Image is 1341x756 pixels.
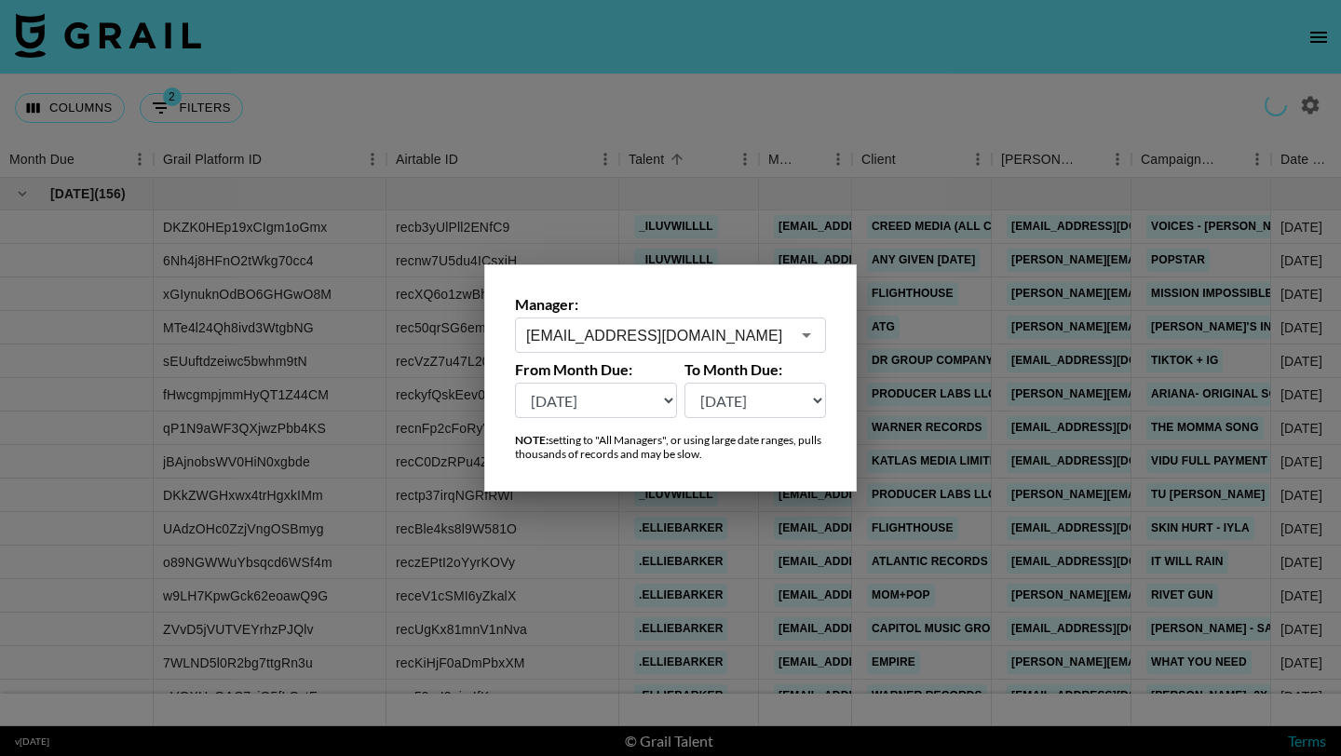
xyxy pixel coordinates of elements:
div: setting to "All Managers", or using large date ranges, pulls thousands of records and may be slow. [515,433,826,461]
label: Manager: [515,295,826,314]
strong: NOTE: [515,433,549,447]
label: To Month Due: [684,360,827,379]
label: From Month Due: [515,360,677,379]
button: Open [793,322,819,348]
